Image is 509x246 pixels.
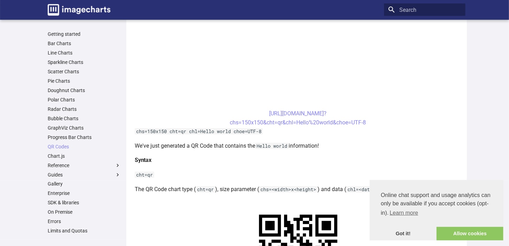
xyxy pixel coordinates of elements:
a: Bar Charts [48,40,121,47]
a: QR Codes [48,143,121,150]
span: Online chat support and usage analytics can only be available if you accept cookies (opt-in). [381,191,492,218]
code: chs=150x150 cht=qr chl=Hello world choe=UTF-8 [135,128,263,134]
a: Getting started [48,31,121,37]
a: Doughnut Charts [48,87,121,93]
a: Pie Charts [48,78,121,84]
a: Enterprise [48,190,121,196]
label: Reference [48,162,121,169]
div: cookieconsent [370,180,503,240]
code: chl=<data> [346,186,377,192]
a: Progress Bar Charts [48,134,121,140]
p: We've just generated a QR Code that contains the information! [135,141,461,150]
a: GraphViz Charts [48,125,121,131]
input: Search [384,3,465,16]
a: allow cookies [437,227,503,241]
a: Scatter Charts [48,68,121,75]
a: Errors [48,218,121,224]
a: Radar Charts [48,106,121,112]
a: Status Page [48,237,121,243]
code: cht=qr [135,172,154,178]
a: Gallery [48,181,121,187]
a: Image-Charts documentation [45,1,113,18]
a: Sparkline Charts [48,59,121,65]
code: Hello world [255,143,289,149]
a: Line Charts [48,50,121,56]
img: logo [48,4,110,16]
p: The QR Code chart type ( ), size parameter ( ) and data ( ) are all required parameters. [135,185,461,194]
a: dismiss cookie message [370,227,437,241]
a: SDK & libraries [48,199,121,206]
a: learn more about cookies [389,208,419,218]
code: chs=<width>x<height> [259,186,318,192]
a: Bubble Charts [48,115,121,122]
a: Chart.js [48,153,121,159]
code: cht=qr [196,186,215,192]
a: [URL][DOMAIN_NAME]?chs=150x150&cht=qr&chl=Hello%20world&choe=UTF-8 [230,110,366,126]
h4: Syntax [135,156,461,165]
a: Polar Charts [48,97,121,103]
label: Guides [48,171,121,178]
a: On Premise [48,209,121,215]
a: Limits and Quotas [48,228,121,234]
